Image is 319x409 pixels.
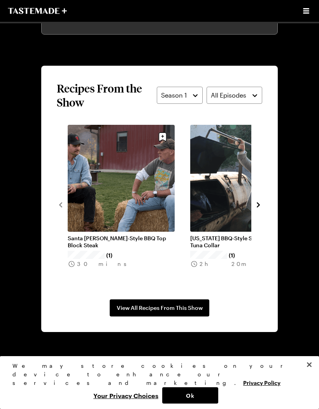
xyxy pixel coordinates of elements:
a: View All Recipes From This Show [110,299,209,316]
div: 1 / 12 [68,125,190,284]
button: Save recipe [155,129,170,144]
button: Season 1 [157,87,203,104]
button: Open menu [301,6,311,16]
button: navigate to previous item [57,199,65,209]
a: To Tastemade Home Page [8,8,67,14]
button: navigate to next item [254,199,262,209]
span: All Episodes [211,91,246,100]
button: Close [301,356,318,373]
a: More information about your privacy, opens in a new tab [243,379,280,386]
h2: Recipes From the Show [57,81,157,109]
span: View All Recipes From This Show [117,304,203,312]
div: 2 / 12 [190,125,313,284]
button: Your Privacy Choices [89,387,162,404]
a: Santa [PERSON_NAME]-Style BBQ Top Block Steak [68,235,175,249]
div: We may store cookies on your device to enhance our services and marketing. [12,362,300,387]
button: All Episodes [207,87,262,104]
button: Ok [162,387,218,404]
span: Season 1 [161,91,187,100]
a: [US_STATE] BBQ-Style Smoked Bluefin Tuna Collar [190,235,297,249]
div: Privacy [12,362,300,404]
